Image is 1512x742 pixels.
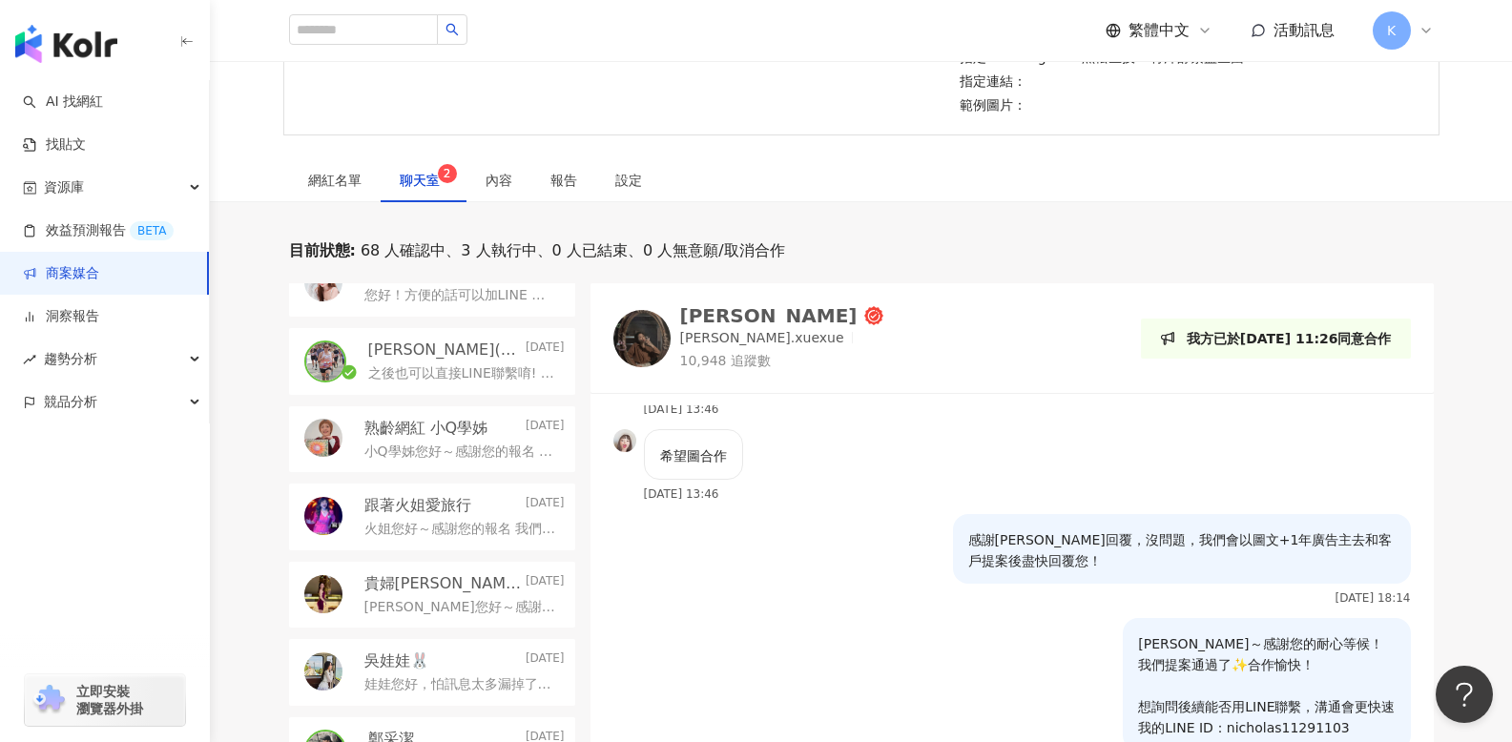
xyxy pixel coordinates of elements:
[526,418,565,439] p: [DATE]
[364,650,429,671] p: 吳娃娃🐰
[23,353,36,366] span: rise
[613,310,671,367] img: KOL Avatar
[644,487,719,501] p: [DATE] 13:46
[76,683,143,717] span: 立即安裝 瀏覽器外掛
[23,93,103,112] a: searchAI 找網紅
[444,167,451,180] span: 2
[438,164,457,183] sup: 2
[680,329,844,348] p: [PERSON_NAME].xuexue
[364,520,557,539] p: 火姐您好～感謝您的報名 我們看了一下您的粉專，想詢問是否有意願合作UC-ll龜鹿膠原？ 成分源自瑞士、由[DEMOGRAPHIC_DATA]研發，並擁有美國專利 合作方式：短影音 預算$2,00...
[304,419,342,457] img: KOL Avatar
[368,364,557,383] p: 之後也可以直接LINE聯繫唷! Line ID: shing7401
[486,170,512,191] div: 內容
[31,685,68,715] img: chrome extension
[23,307,99,326] a: 洞察報告
[44,166,84,209] span: 資源庫
[526,650,565,671] p: [DATE]
[644,402,719,416] p: [DATE] 13:46
[680,352,884,371] p: 10,948 追蹤數
[1129,20,1190,41] span: 繁體中文
[44,338,97,381] span: 趨勢分析
[364,495,471,516] p: 跟著火姐愛旅行
[400,174,447,187] span: 聊天室
[304,652,342,690] img: KOL Avatar
[550,170,577,191] div: 報告
[615,170,642,191] div: 設定
[1387,20,1396,41] span: K
[968,529,1396,571] p: 感謝[PERSON_NAME]回覆，沒問題，我們會以圖文+1年廣告主去和客戶提案後盡快回覆您！
[364,286,557,305] p: 您好！方便的話可以加LINE 我的LINE ID:nicholas11291103 感謝[PERSON_NAME]
[44,381,97,423] span: 競品分析
[613,306,884,370] a: KOL Avatar[PERSON_NAME][PERSON_NAME].xuexue10,948 追蹤數
[308,170,362,191] div: 網紅名單
[1187,328,1392,349] p: 我方已於[DATE] 11:26同意合作
[23,221,174,240] a: 效益預測報告BETA
[289,240,356,261] p: 目前狀態 :
[368,340,522,361] p: [PERSON_NAME](Shing/[PERSON_NAME])
[660,445,727,466] p: 希望圖合作
[680,306,858,325] div: [PERSON_NAME]
[364,675,557,694] p: 娃娃您好，怕訊息太多漏掉了，想確認合作意願，以利我們後續提案，感謝！
[1138,633,1395,738] p: [PERSON_NAME]～感謝您的耐心等候！ 我們提案通過了✨合作愉快！ 想詢問後續能否用LINE聯繫，溝通會更快速 我的LINE ID：nicholas11291103
[1336,591,1411,605] p: [DATE] 18:14
[1436,666,1493,723] iframe: Help Scout Beacon - Open
[960,94,1376,115] p: 範例圖片：
[1274,21,1335,39] span: 活動訊息
[306,342,344,381] img: KOL Avatar
[304,263,342,301] img: KOL Avatar
[364,598,557,617] p: [PERSON_NAME]您好～感謝您的報名 我們募集合作的商品是青汁酵素益生菌 合作方式：短影音/圖文 預算$2,000/篇 產品特色：青汁、酵素、益生菌三合一 可以幫助代謝、順暢 因為品牌需...
[526,340,565,361] p: [DATE]
[526,495,565,516] p: [DATE]
[356,240,785,261] span: 68 人確認中、3 人執行中、0 人已結束、0 人無意願/取消合作
[526,573,565,594] p: [DATE]
[364,573,522,594] p: 貴婦[PERSON_NAME]粉絲團
[960,71,1376,92] p: 指定連結：
[613,429,636,452] img: KOL Avatar
[15,25,117,63] img: logo
[364,443,557,462] p: 小Q學姊您好～感謝您的報名 我們看了一下您的粉專，想詢問是否有意願合作黑種草魚油軟膠囊？ 是最新上市的產品，市面稀有添加黑種草，和魚油起到1+1>2的作用 合作方式：短影音 預算$2,000/篇...
[23,135,86,155] a: 找貼文
[23,264,99,283] a: 商案媒合
[304,575,342,613] img: KOL Avatar
[25,674,185,726] a: chrome extension立即安裝 瀏覽器外掛
[445,23,459,36] span: search
[364,418,488,439] p: 熟齡網紅 小Q學姊
[304,497,342,535] img: KOL Avatar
